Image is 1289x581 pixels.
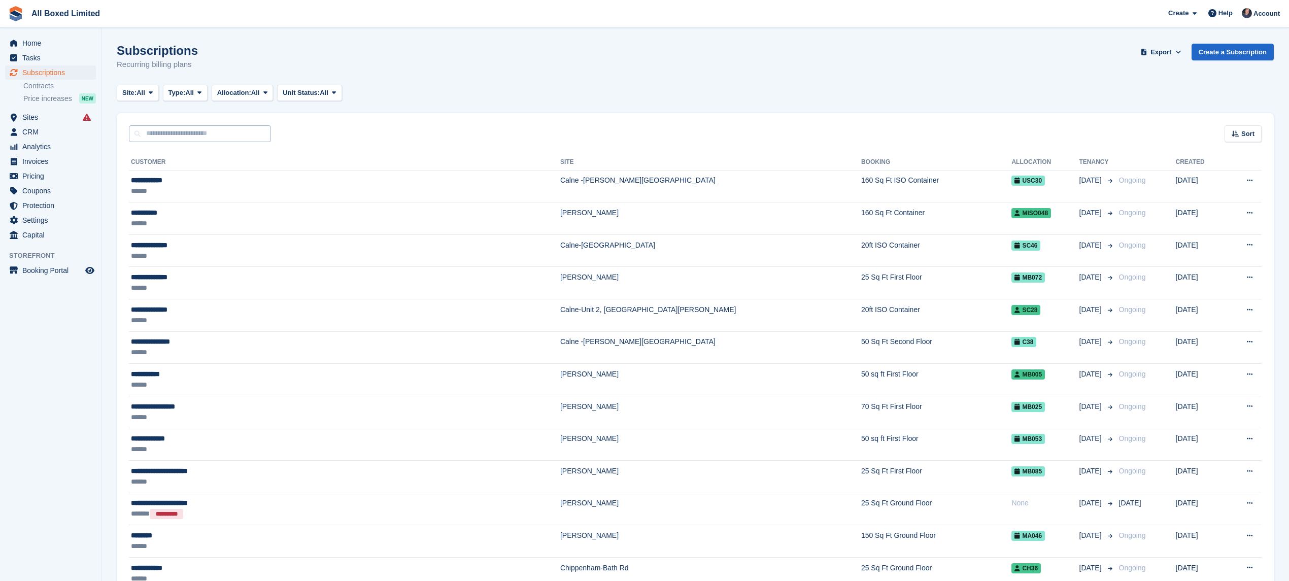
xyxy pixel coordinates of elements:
span: MB085 [1011,466,1045,476]
td: 50 Sq Ft Second Floor [861,331,1012,364]
th: Site [560,154,861,170]
td: [DATE] [1176,364,1226,396]
td: [DATE] [1176,428,1226,461]
span: Ongoing [1119,370,1146,378]
span: Ongoing [1119,337,1146,346]
td: [DATE] [1176,493,1226,525]
span: [DATE] [1119,499,1141,507]
span: Sort [1241,129,1254,139]
a: menu [5,51,96,65]
span: Coupons [22,184,83,198]
span: [DATE] [1079,208,1104,218]
span: All [137,88,145,98]
div: None [1011,498,1079,508]
span: Settings [22,213,83,227]
td: [PERSON_NAME] [560,461,861,493]
th: Created [1176,154,1226,170]
td: [DATE] [1176,299,1226,332]
td: Calne-[GEOGRAPHIC_DATA] [560,234,861,267]
td: 70 Sq Ft First Floor [861,396,1012,428]
span: Home [22,36,83,50]
span: SC46 [1011,241,1040,251]
span: Pricing [22,169,83,183]
td: 150 Sq Ft Ground Floor [861,525,1012,558]
span: [DATE] [1079,272,1104,283]
td: 50 sq ft First Floor [861,364,1012,396]
a: menu [5,198,96,213]
button: Type: All [163,85,208,101]
span: [DATE] [1079,240,1104,251]
span: MA046 [1011,531,1045,541]
th: Customer [129,154,560,170]
a: menu [5,65,96,80]
img: Dan Goss [1242,8,1252,18]
span: Ongoing [1119,531,1146,539]
td: [PERSON_NAME] [560,493,861,525]
span: [DATE] [1079,336,1104,347]
td: Calne -[PERSON_NAME][GEOGRAPHIC_DATA] [560,170,861,202]
td: [DATE] [1176,234,1226,267]
button: Site: All [117,85,159,101]
span: Type: [168,88,186,98]
span: Subscriptions [22,65,83,80]
td: [PERSON_NAME] [560,202,861,235]
span: [DATE] [1079,466,1104,476]
span: CRM [22,125,83,139]
span: Ongoing [1119,241,1146,249]
h1: Subscriptions [117,44,198,57]
span: Sites [22,110,83,124]
span: CH36 [1011,563,1041,573]
button: Allocation: All [212,85,274,101]
a: menu [5,110,96,124]
span: Ongoing [1119,209,1146,217]
span: Ongoing [1119,176,1146,184]
span: MB072 [1011,272,1045,283]
span: [DATE] [1079,563,1104,573]
span: MB053 [1011,434,1045,444]
span: [DATE] [1079,401,1104,412]
a: menu [5,169,96,183]
span: Invoices [22,154,83,168]
span: All [251,88,260,98]
th: Tenancy [1079,154,1115,170]
span: SC28 [1011,305,1040,315]
span: MISO048 [1011,208,1051,218]
a: Create a Subscription [1192,44,1274,60]
span: [DATE] [1079,530,1104,541]
td: Calne -[PERSON_NAME][GEOGRAPHIC_DATA] [560,331,861,364]
a: menu [5,154,96,168]
td: 50 sq ft First Floor [861,428,1012,461]
td: 20ft ISO Container [861,299,1012,332]
td: [PERSON_NAME] [560,364,861,396]
span: MB025 [1011,402,1045,412]
span: Ongoing [1119,273,1146,281]
button: Export [1139,44,1183,60]
a: Contracts [23,81,96,91]
a: menu [5,263,96,278]
td: [PERSON_NAME] [560,428,861,461]
span: [DATE] [1079,369,1104,380]
th: Allocation [1011,154,1079,170]
span: Booking Portal [22,263,83,278]
a: menu [5,140,96,154]
span: Allocation: [217,88,251,98]
span: Ongoing [1119,434,1146,442]
span: C38 [1011,337,1036,347]
td: 25 Sq Ft First Floor [861,461,1012,493]
span: Ongoing [1119,564,1146,572]
span: USC30 [1011,176,1045,186]
span: Ongoing [1119,305,1146,314]
td: [PERSON_NAME] [560,267,861,299]
span: Unit Status: [283,88,320,98]
div: NEW [79,93,96,104]
span: Price increases [23,94,72,104]
td: [DATE] [1176,267,1226,299]
span: Account [1253,9,1280,19]
td: [PERSON_NAME] [560,396,861,428]
td: Calne-Unit 2, [GEOGRAPHIC_DATA][PERSON_NAME] [560,299,861,332]
td: 20ft ISO Container [861,234,1012,267]
td: [PERSON_NAME] [560,525,861,558]
td: [DATE] [1176,525,1226,558]
td: [DATE] [1176,331,1226,364]
span: [DATE] [1079,433,1104,444]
